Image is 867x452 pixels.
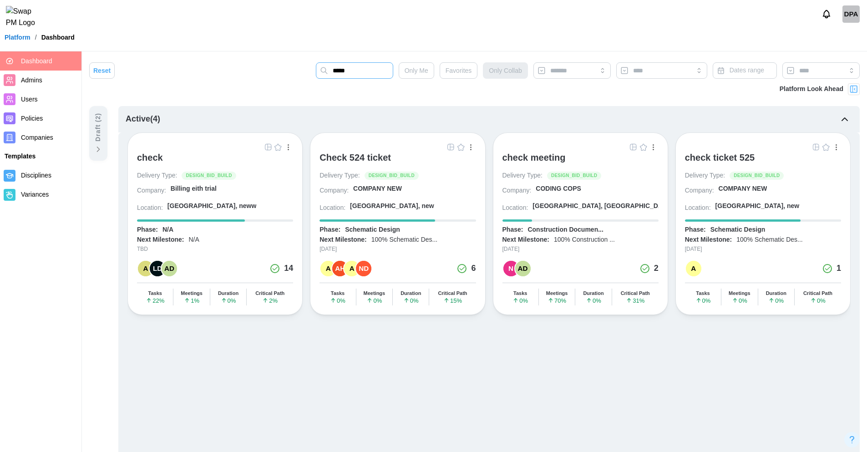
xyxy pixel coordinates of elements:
span: DESIGN_BID_BUILD [551,172,597,179]
div: Schematic Design [710,225,766,234]
span: 0 % [732,297,747,304]
div: [GEOGRAPHIC_DATA], [GEOGRAPHIC_DATA] [532,202,672,211]
div: Meetings [729,290,750,296]
div: check ticket 525 [685,152,755,163]
span: 31 % [626,297,644,304]
span: 0 % [768,297,784,304]
a: CODING COPS [536,184,658,197]
div: Meetings [546,290,568,296]
div: Next Milestone: [685,235,732,244]
img: Empty Star [822,143,830,151]
div: Tasks [148,290,162,296]
div: [GEOGRAPHIC_DATA], new [350,202,434,211]
div: Meetings [181,290,203,296]
div: [DATE] [319,245,476,254]
img: Grid Icon [630,143,637,151]
div: Location: [685,203,711,213]
a: Check 524 ticket [319,152,476,171]
div: AD [515,261,531,276]
div: TBD [137,245,293,254]
span: 0 % [512,297,528,304]
div: 14 [284,262,293,275]
span: 70 % [548,297,566,304]
div: Duration [583,290,603,296]
span: 0 % [403,297,419,304]
div: [GEOGRAPHIC_DATA], new [715,202,800,211]
div: AH [332,261,348,276]
button: Grid Icon [263,142,273,152]
div: check meeting [502,152,566,163]
div: Platform Look Ahead [780,84,843,94]
a: Platform [5,34,30,41]
div: Meetings [364,290,385,296]
span: 0 % [586,297,601,304]
span: 2 % [262,297,278,304]
a: COMPANY NEW [353,184,476,197]
div: A [138,261,153,276]
div: Draft ( 2 ) [93,113,103,142]
div: A [320,261,336,276]
button: Reset [89,62,115,79]
div: LD [150,261,165,276]
div: Location: [502,203,528,213]
span: 0 % [366,297,382,304]
span: Variances [21,191,49,198]
span: 22 % [146,297,164,304]
span: DESIGN_BID_BUILD [734,172,780,179]
span: Policies [21,115,43,122]
div: Active ( 4 ) [126,113,160,126]
div: Location: [319,203,345,213]
button: Only Me [399,62,434,79]
div: Billing eith trial [171,184,217,193]
img: Grid Icon [812,143,820,151]
span: 0 % [695,297,711,304]
a: check ticket 525 [685,152,841,171]
div: Dashboard [41,34,75,41]
div: Delivery Type: [685,171,725,180]
span: Dates range [730,66,764,74]
span: 0 % [221,297,236,304]
div: Next Milestone: [502,235,549,244]
div: Phase: [137,225,158,234]
span: DESIGN_BID_BUILD [369,172,415,179]
div: 1 [837,262,841,275]
span: 15 % [443,297,462,304]
a: Grid Icon [629,142,639,152]
div: Tasks [331,290,345,296]
a: check [137,152,293,171]
div: Critical Path [803,290,832,296]
div: Company: [137,186,166,195]
div: Delivery Type: [137,171,177,180]
img: Grid Icon [264,143,272,151]
div: N [503,261,519,276]
div: [GEOGRAPHIC_DATA], neww [167,202,257,211]
div: Phase: [502,225,523,234]
img: Empty Star [640,143,647,151]
img: Project Look Ahead Button [849,85,858,94]
span: Only Me [405,63,428,78]
a: check meeting [502,152,659,171]
img: Grid Icon [447,143,455,151]
div: Critical Path [621,290,650,296]
button: Dates range [713,62,777,79]
a: Billing eith trial [171,184,293,197]
div: Location: [137,203,163,213]
img: Swap PM Logo [6,6,43,29]
div: Next Milestone: [137,235,184,244]
span: Companies [21,134,53,141]
div: Construction Documen... [527,225,603,234]
div: Tasks [513,290,527,296]
button: Favorites [440,62,478,79]
button: Grid Icon [811,142,821,152]
div: Company: [685,186,714,195]
div: N/A [188,235,199,244]
img: Empty Star [274,143,282,151]
span: DESIGN_BID_BUILD [186,172,232,179]
div: Company: [502,186,532,195]
button: Grid Icon [446,142,456,152]
img: Empty Star [457,143,465,151]
span: Favorites [446,63,472,78]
